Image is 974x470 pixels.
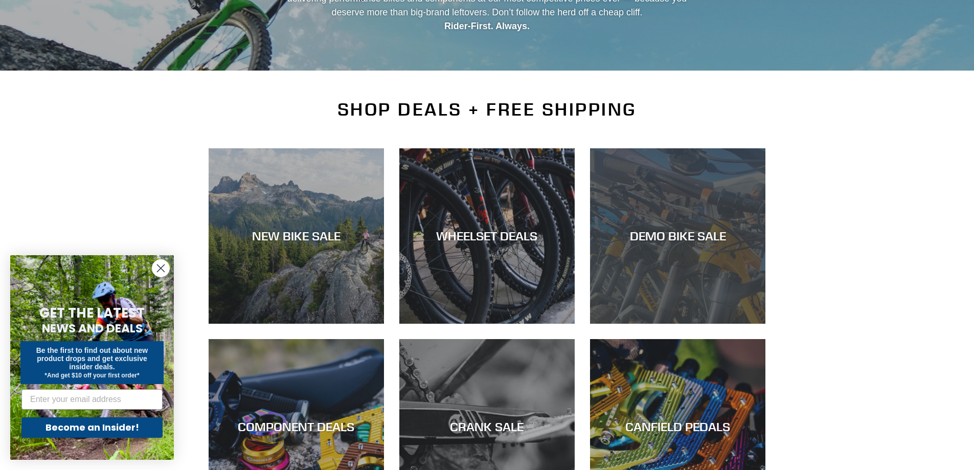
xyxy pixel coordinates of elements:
[209,148,384,324] a: NEW BIKE SALE
[444,21,530,31] strong: Rider-First. Always.
[42,320,143,337] span: NEWS AND DEALS
[399,148,575,324] a: WHEELSET DEALS
[39,304,145,322] span: GET THE LATEST
[44,372,139,379] span: *And get $10 off your first order*
[399,419,575,434] div: CRANK SALE
[36,346,148,371] span: Be the first to find out about new product drops and get exclusive insider deals.
[152,259,170,277] button: Close dialog
[399,229,575,243] div: WHEELSET DEALS
[590,419,765,434] div: CANFIELD PEDALS
[590,148,765,324] a: DEMO BIKE SALE
[590,229,765,243] div: DEMO BIKE SALE
[209,99,766,120] h2: SHOP DEALS + FREE SHIPPING
[209,419,384,434] div: COMPONENT DEALS
[21,417,163,438] button: Become an Insider!
[21,389,163,410] input: Enter your email address
[209,229,384,243] div: NEW BIKE SALE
